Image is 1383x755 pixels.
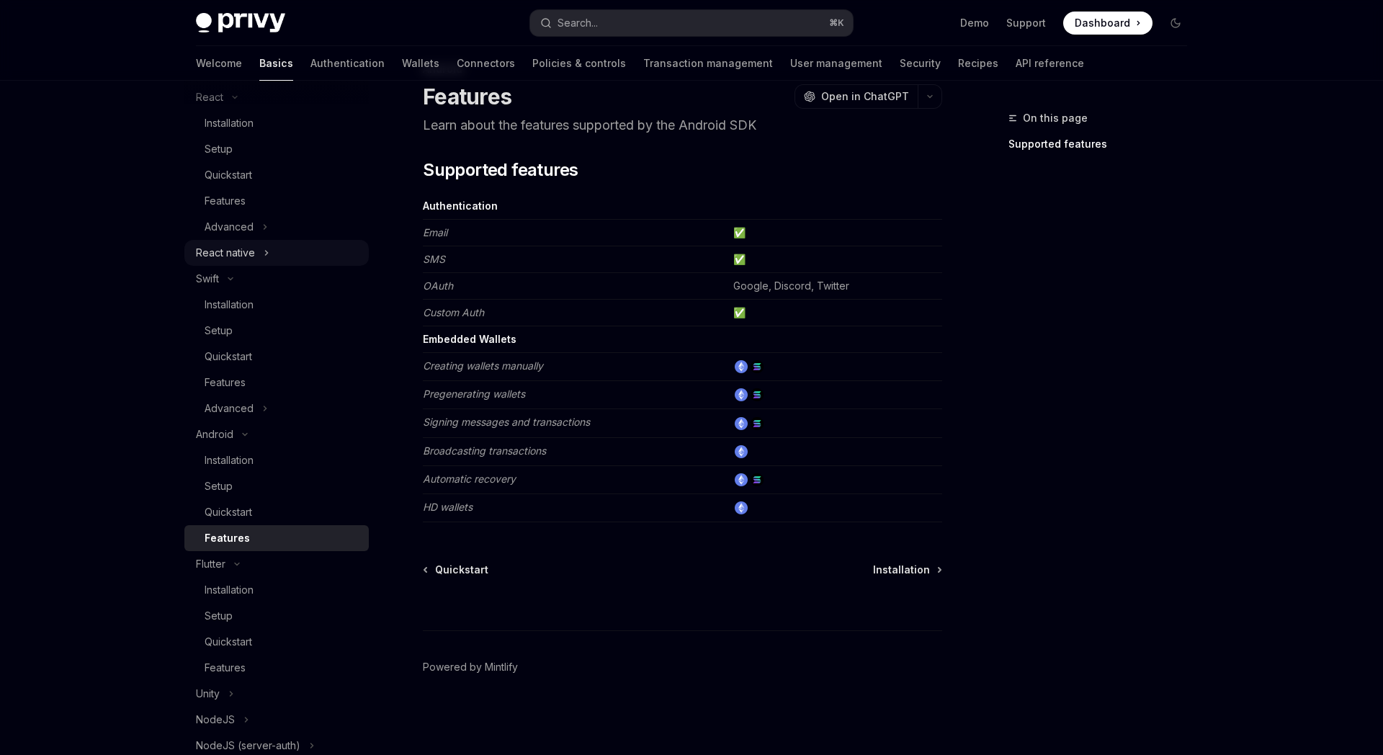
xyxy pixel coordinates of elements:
[1008,133,1199,156] a: Supported features
[873,563,930,577] span: Installation
[1006,16,1046,30] a: Support
[728,246,942,273] td: ✅
[205,374,246,391] div: Features
[205,192,246,210] div: Features
[735,501,748,514] img: ethereum.png
[205,659,246,676] div: Features
[196,244,255,262] div: React native
[184,370,369,396] a: Features
[184,292,369,318] a: Installation
[423,388,525,400] em: Pregenerating wallets
[751,473,764,486] img: solana.png
[423,84,511,110] h1: Features
[735,388,748,401] img: ethereum.png
[423,306,484,318] em: Custom Auth
[423,115,942,135] p: Learn about the features supported by the Android SDK
[735,417,748,430] img: ethereum.png
[795,84,918,109] button: Open in ChatGPT
[423,200,498,212] strong: Authentication
[184,396,369,421] button: Toggle Advanced section
[259,46,293,81] a: Basics
[821,89,909,104] span: Open in ChatGPT
[205,140,233,158] div: Setup
[184,318,369,344] a: Setup
[829,17,844,29] span: ⌘ K
[184,525,369,551] a: Features
[1075,16,1130,30] span: Dashboard
[196,685,220,702] div: Unity
[184,577,369,603] a: Installation
[184,681,369,707] button: Toggle Unity section
[960,16,989,30] a: Demo
[424,563,488,577] a: Quickstart
[205,581,254,599] div: Installation
[196,13,285,33] img: dark logo
[728,300,942,326] td: ✅
[558,14,598,32] div: Search...
[184,421,369,447] button: Toggle Android section
[205,296,254,313] div: Installation
[530,10,853,36] button: Open search
[184,240,369,266] button: Toggle React native section
[184,499,369,525] a: Quickstart
[423,226,447,238] em: Email
[423,158,578,182] span: Supported features
[900,46,941,81] a: Security
[423,333,516,345] strong: Embedded Wallets
[735,360,748,373] img: ethereum.png
[457,46,515,81] a: Connectors
[751,360,764,373] img: solana.png
[423,280,453,292] em: OAuth
[751,388,764,401] img: solana.png
[205,166,252,184] div: Quickstart
[728,273,942,300] td: Google, Discord, Twitter
[735,445,748,458] img: ethereum.png
[423,473,516,485] em: Automatic recovery
[184,266,369,292] button: Toggle Swift section
[196,46,242,81] a: Welcome
[184,629,369,655] a: Quickstart
[184,473,369,499] a: Setup
[196,711,235,728] div: NodeJS
[1016,46,1084,81] a: API reference
[1063,12,1152,35] a: Dashboard
[310,46,385,81] a: Authentication
[435,563,488,577] span: Quickstart
[205,633,252,651] div: Quickstart
[184,447,369,473] a: Installation
[205,478,233,495] div: Setup
[728,220,942,246] td: ✅
[184,551,369,577] button: Toggle Flutter section
[184,214,369,240] button: Toggle Advanced section
[643,46,773,81] a: Transaction management
[205,115,254,132] div: Installation
[790,46,882,81] a: User management
[873,563,941,577] a: Installation
[423,444,546,457] em: Broadcasting transactions
[196,270,219,287] div: Swift
[205,218,254,236] div: Advanced
[196,555,225,573] div: Flutter
[402,46,439,81] a: Wallets
[205,530,250,547] div: Features
[184,344,369,370] a: Quickstart
[751,417,764,430] img: solana.png
[205,452,254,469] div: Installation
[205,348,252,365] div: Quickstart
[184,603,369,629] a: Setup
[205,322,233,339] div: Setup
[184,162,369,188] a: Quickstart
[423,501,473,513] em: HD wallets
[205,607,233,625] div: Setup
[184,707,369,733] button: Toggle NodeJS section
[196,737,300,754] div: NodeJS (server-auth)
[423,416,590,428] em: Signing messages and transactions
[205,400,254,417] div: Advanced
[423,359,543,372] em: Creating wallets manually
[423,660,518,674] a: Powered by Mintlify
[205,504,252,521] div: Quickstart
[1023,110,1088,127] span: On this page
[423,253,445,265] em: SMS
[532,46,626,81] a: Policies & controls
[184,655,369,681] a: Features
